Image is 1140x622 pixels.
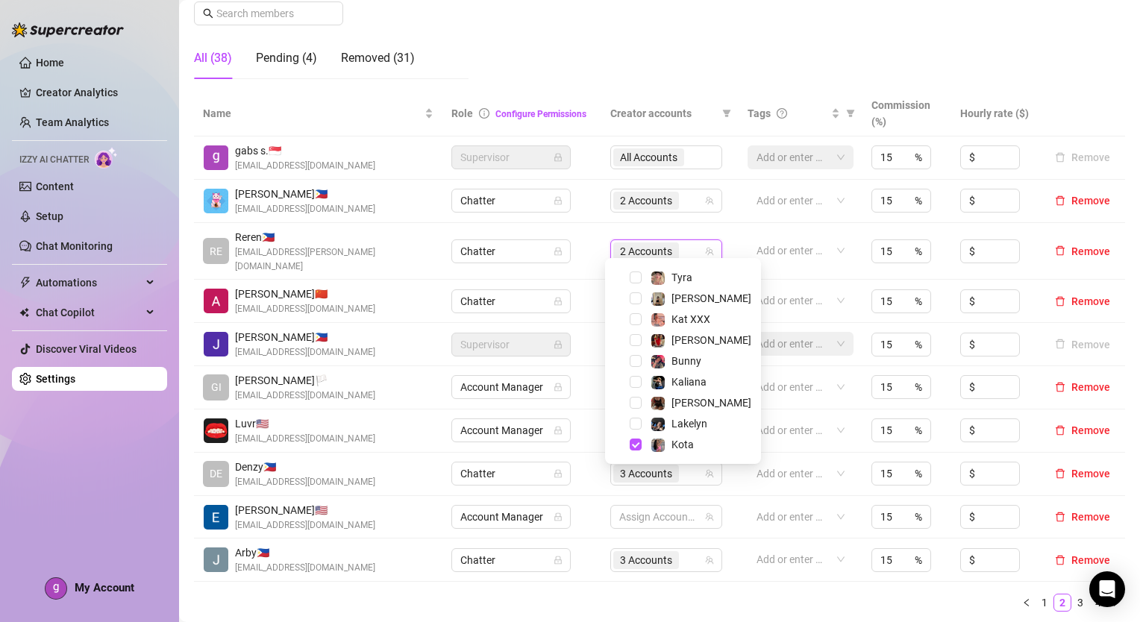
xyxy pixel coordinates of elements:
span: Lakelyn [671,418,707,430]
img: Luvr [204,418,228,443]
span: lock [554,247,563,256]
span: filter [719,102,734,125]
span: lock [554,153,563,162]
span: team [705,196,714,205]
span: Kat XXX [671,313,710,325]
span: Remove [1071,195,1110,207]
span: Automations [36,271,142,295]
div: Removed (31) [341,49,415,67]
span: 2 Accounts [620,192,672,209]
span: [EMAIL_ADDRESS][DOMAIN_NAME] [235,202,375,216]
span: filter [843,102,858,125]
button: Remove [1049,292,1116,310]
img: Tyra [651,271,665,285]
span: Select tree node [630,334,642,346]
li: 2 [1053,594,1071,612]
span: Remove [1071,468,1110,480]
span: My Account [75,581,134,594]
span: Creator accounts [610,105,716,122]
span: Account Manager [460,506,562,528]
span: 3 Accounts [613,551,679,569]
span: Select tree node [630,271,642,283]
span: [PERSON_NAME] [671,292,751,304]
span: Remove [1071,554,1110,566]
a: 1 [1036,594,1053,611]
span: [EMAIL_ADDRESS][DOMAIN_NAME] [235,561,375,575]
a: Home [36,57,64,69]
img: Arby [204,547,228,572]
img: Chat Copilot [19,307,29,318]
a: 2 [1054,594,1071,611]
span: lock [554,512,563,521]
span: left [1022,598,1031,607]
span: [EMAIL_ADDRESS][DOMAIN_NAME] [235,389,375,403]
img: gabs salinas [204,145,228,170]
input: Search members [216,5,322,22]
img: yen mejica [204,189,228,213]
button: Remove [1049,421,1116,439]
span: Select tree node [630,439,642,450]
span: RE [210,243,222,260]
img: Kota [651,439,665,452]
img: logo-BBDzfeDw.svg [12,22,124,37]
img: Lily Rhyia [651,397,665,410]
span: Izzy AI Chatter [19,153,89,167]
span: filter [722,109,731,118]
span: lock [554,196,563,205]
div: Open Intercom Messenger [1089,571,1125,607]
span: [EMAIL_ADDRESS][DOMAIN_NAME] [235,475,375,489]
span: 3 Accounts [613,465,679,483]
span: Remove [1071,424,1110,436]
button: Remove [1049,242,1116,260]
span: lock [554,297,563,306]
li: 1 [1036,594,1053,612]
span: [EMAIL_ADDRESS][DOMAIN_NAME] [235,518,375,533]
span: Tags [748,105,771,122]
button: Remove [1049,551,1116,569]
span: filter [846,109,855,118]
img: Evan L [204,505,228,530]
img: Lakelyn [651,418,665,431]
div: Pending (4) [256,49,317,67]
a: Team Analytics [36,116,109,128]
img: Kaliana [651,376,665,389]
span: delete [1055,245,1065,256]
img: Caroline [651,334,665,348]
span: [EMAIL_ADDRESS][DOMAIN_NAME] [235,432,375,446]
img: AI Chatter [95,147,118,169]
span: delete [1055,425,1065,436]
span: Kaliana [671,376,707,388]
span: Bunny [671,355,701,367]
span: 2 Accounts [620,243,672,260]
span: Account Manager [460,376,562,398]
img: ACg8ocLaERWGdaJpvS6-rLHcOAzgRyAZWNC8RBO3RRpGdFYGyWuJXA=s96-c [46,578,66,599]
span: GI [211,379,222,395]
span: Account Manager [460,419,562,442]
span: [PERSON_NAME] 🇺🇸 [235,502,375,518]
span: thunderbolt [19,277,31,289]
a: Chat Monitoring [36,240,113,252]
button: left [1018,594,1036,612]
a: Configure Permissions [495,109,586,119]
button: Remove [1049,148,1116,166]
span: Name [203,105,422,122]
li: Previous Page [1018,594,1036,612]
img: Kat XXX [651,313,665,327]
span: delete [1055,296,1065,307]
span: Remove [1071,381,1110,393]
img: Albert [204,289,228,313]
div: All (38) [194,49,232,67]
th: Commission (%) [862,91,951,136]
span: Arby 🇵🇭 [235,544,375,561]
span: question-circle [777,108,787,119]
a: Content [36,180,74,192]
span: Chatter [460,549,562,571]
span: Kota [671,439,694,450]
span: Chatter [460,189,562,212]
span: Remove [1071,245,1110,257]
a: 3 [1072,594,1089,611]
span: Select tree node [630,355,642,367]
button: Remove [1049,336,1116,354]
span: Select tree node [630,292,642,304]
span: delete [1055,195,1065,206]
